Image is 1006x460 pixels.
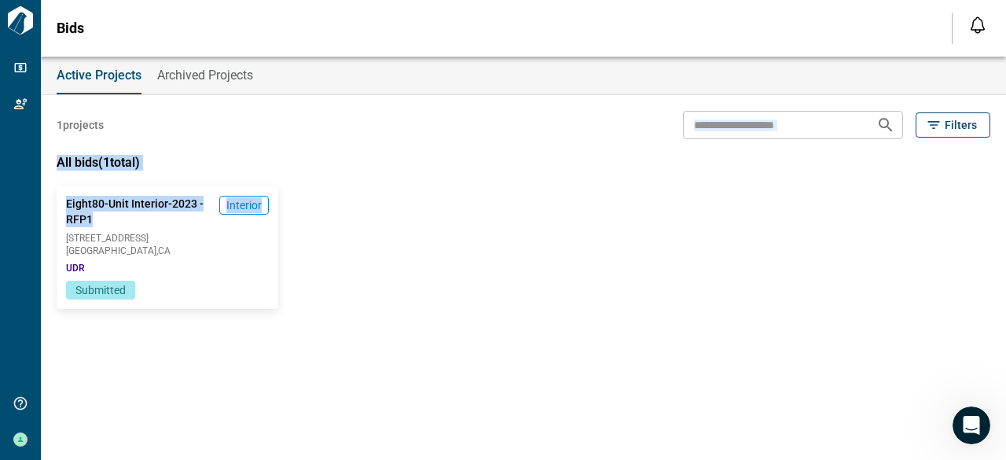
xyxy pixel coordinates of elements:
span: Interior [226,197,262,213]
button: Filters [916,112,990,138]
iframe: Intercom live chat [953,407,990,444]
span: All bids ( 1 total) [57,155,140,170]
span: Filters [945,117,977,133]
button: Search projects [870,109,901,141]
span: UDR [66,262,85,274]
span: 1 projects [57,117,104,133]
span: Active Projects [57,68,141,83]
span: [GEOGRAPHIC_DATA] , CA [66,246,269,256]
span: Submitted [75,284,126,296]
span: Archived Projects [157,68,253,83]
span: [STREET_ADDRESS] [66,234,269,243]
span: Bids [57,20,84,36]
button: Open notification feed [965,13,990,38]
div: base tabs [41,57,1006,94]
span: Eight80-Unit Interior-2023 - RFP1 [66,196,213,227]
